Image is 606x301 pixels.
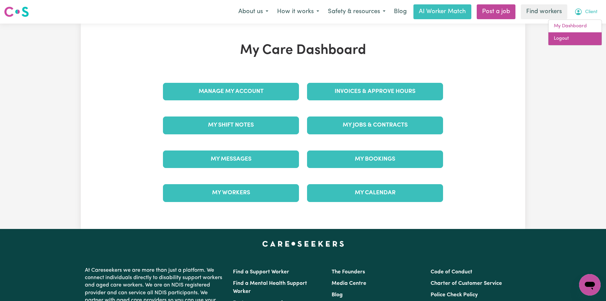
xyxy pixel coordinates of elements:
[431,292,478,298] a: Police Check Policy
[548,32,602,45] a: Logout
[159,42,447,59] h1: My Care Dashboard
[390,4,411,19] a: Blog
[233,281,307,294] a: Find a Mental Health Support Worker
[548,20,602,45] div: My Account
[585,8,598,16] span: Client
[324,5,390,19] button: Safety & resources
[477,4,515,19] a: Post a job
[163,150,299,168] a: My Messages
[262,241,344,246] a: Careseekers home page
[332,292,343,298] a: Blog
[307,150,443,168] a: My Bookings
[521,4,567,19] a: Find workers
[579,274,601,296] iframe: Button to launch messaging window
[332,269,365,275] a: The Founders
[4,4,29,20] a: Careseekers logo
[163,184,299,202] a: My Workers
[548,20,602,33] a: My Dashboard
[431,269,472,275] a: Code of Conduct
[413,4,471,19] a: AI Worker Match
[307,116,443,134] a: My Jobs & Contracts
[233,269,289,275] a: Find a Support Worker
[163,83,299,100] a: Manage My Account
[273,5,324,19] button: How it works
[431,281,502,286] a: Charter of Customer Service
[307,184,443,202] a: My Calendar
[307,83,443,100] a: Invoices & Approve Hours
[163,116,299,134] a: My Shift Notes
[4,6,29,18] img: Careseekers logo
[570,5,602,19] button: My Account
[234,5,273,19] button: About us
[332,281,366,286] a: Media Centre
